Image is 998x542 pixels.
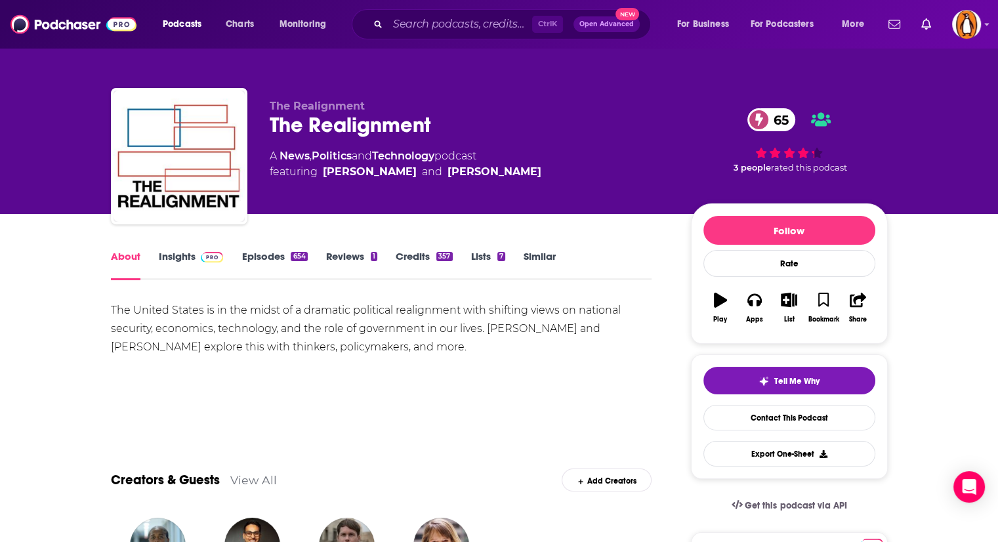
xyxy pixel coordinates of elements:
button: Follow [703,216,875,245]
a: Lists7 [471,250,505,280]
span: For Podcasters [751,15,814,33]
span: Open Advanced [579,21,634,28]
a: Contact This Podcast [703,405,875,430]
span: Get this podcast via API [745,500,846,511]
div: 357 [436,252,452,261]
span: 3 people [734,163,771,173]
img: Podchaser - Follow, Share and Rate Podcasts [10,12,136,37]
input: Search podcasts, credits, & more... [388,14,532,35]
button: Apps [738,284,772,331]
div: 7 [497,252,505,261]
a: View All [230,473,277,487]
button: tell me why sparkleTell Me Why [703,367,875,394]
a: Technology [372,150,434,162]
img: Podchaser Pro [201,252,224,262]
a: Saagar Enjeti [323,164,417,180]
a: About [111,250,140,280]
div: 65 3 peoplerated this podcast [691,100,888,181]
div: 1 [371,252,377,261]
span: featuring [270,164,541,180]
span: , [310,150,312,162]
a: Politics [312,150,352,162]
img: tell me why sparkle [759,376,769,386]
button: Show profile menu [952,10,981,39]
a: Charts [217,14,262,35]
div: A podcast [270,148,541,180]
a: Credits357 [396,250,452,280]
a: Creators & Guests [111,472,220,488]
button: open menu [742,14,833,35]
button: open menu [154,14,218,35]
div: The United States is in the midst of a dramatic political realignment with shifting views on nati... [111,301,652,356]
span: More [842,15,864,33]
span: Charts [226,15,254,33]
div: Search podcasts, credits, & more... [364,9,663,39]
span: Monitoring [280,15,326,33]
button: Play [703,284,738,331]
span: Tell Me Why [774,376,820,386]
div: 654 [291,252,307,261]
button: open menu [270,14,343,35]
span: New [615,8,639,20]
a: Marshall Kosloff [447,164,541,180]
div: Open Intercom Messenger [953,471,985,503]
div: Add Creators [562,469,652,491]
button: Open AdvancedNew [573,16,640,32]
span: rated this podcast [771,163,847,173]
span: and [422,164,442,180]
a: News [280,150,310,162]
a: InsightsPodchaser Pro [159,250,224,280]
span: Podcasts [163,15,201,33]
button: Export One-Sheet [703,441,875,467]
a: 65 [747,108,795,131]
span: Logged in as penguin_portfolio [952,10,981,39]
span: Ctrl K [532,16,563,33]
a: Get this podcast via API [721,490,858,522]
button: open menu [833,14,881,35]
div: Play [713,316,727,323]
button: open menu [668,14,745,35]
span: 65 [760,108,795,131]
button: Share [841,284,875,331]
div: Bookmark [808,316,839,323]
a: Reviews1 [326,250,377,280]
a: Show notifications dropdown [883,13,905,35]
button: List [772,284,806,331]
span: and [352,150,372,162]
a: Similar [524,250,556,280]
img: User Profile [952,10,981,39]
a: Show notifications dropdown [916,13,936,35]
img: The Realignment [114,91,245,222]
span: For Business [677,15,729,33]
button: Bookmark [806,284,841,331]
div: Rate [703,250,875,277]
span: The Realignment [270,100,365,112]
div: Share [849,316,867,323]
a: Episodes654 [241,250,307,280]
div: List [784,316,795,323]
div: Apps [746,316,763,323]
